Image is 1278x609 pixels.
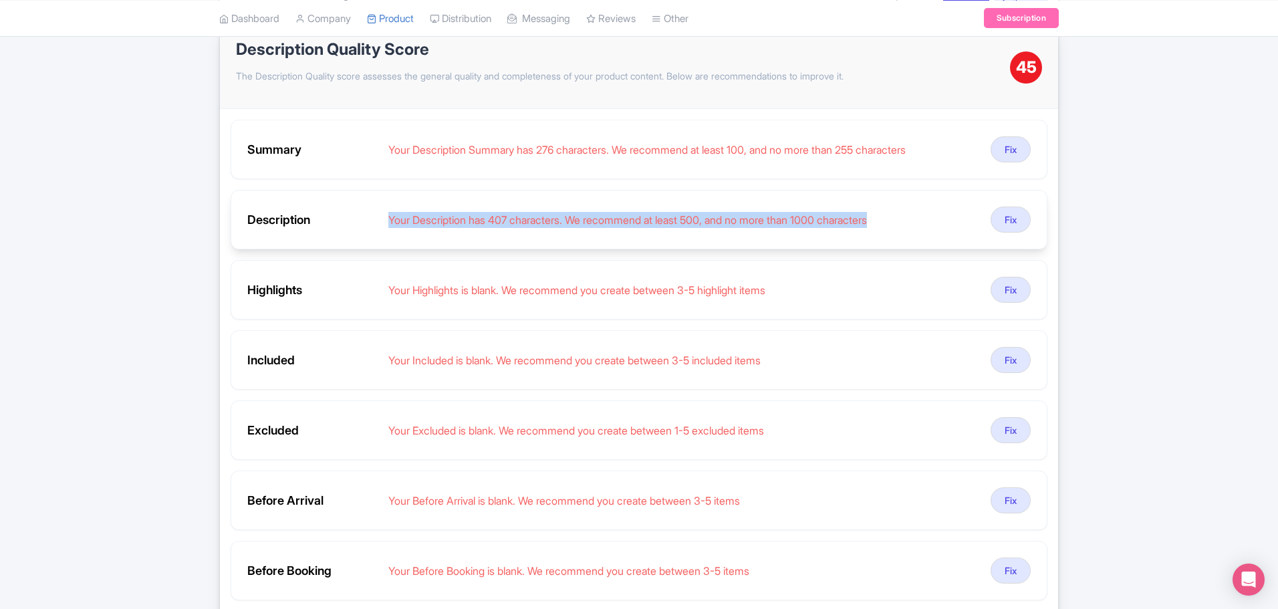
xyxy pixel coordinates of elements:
div: Your Before Arrival is blank. We recommend you create between 3-5 items [388,493,980,509]
div: Your Included is blank. We recommend you create between 3-5 included items [388,352,980,368]
div: Before Arrival [247,491,378,509]
div: Your Excluded is blank. We recommend you create between 1-5 excluded items [388,422,980,439]
button: Fix [991,347,1031,373]
div: Your Description has 407 characters. We recommend at least 500, and no more than 1000 characters [388,212,980,228]
button: Fix [991,417,1031,443]
p: The Description Quality score assesses the general quality and completeness of your product conte... [236,69,1010,83]
div: Excluded [247,421,378,439]
h1: Description Quality Score [236,41,1010,58]
div: Before Booking [247,562,378,580]
div: Description [247,211,378,229]
div: Open Intercom Messenger [1233,564,1265,596]
div: Highlights [247,281,378,299]
div: Your Description Summary has 276 characters. We recommend at least 100, and no more than 255 char... [388,142,980,158]
div: Included [247,351,378,369]
span: 45 [1016,55,1037,80]
button: Fix [991,558,1031,584]
button: Fix [991,207,1031,233]
div: Your Highlights is blank. We recommend you create between 3-5 highlight items [388,282,980,298]
div: Summary [247,140,378,158]
button: Fix [991,277,1031,303]
div: Your Before Booking is blank. We recommend you create between 3-5 items [388,563,980,579]
a: Subscription [984,8,1059,28]
button: Fix [991,136,1031,162]
button: Fix [991,487,1031,513]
